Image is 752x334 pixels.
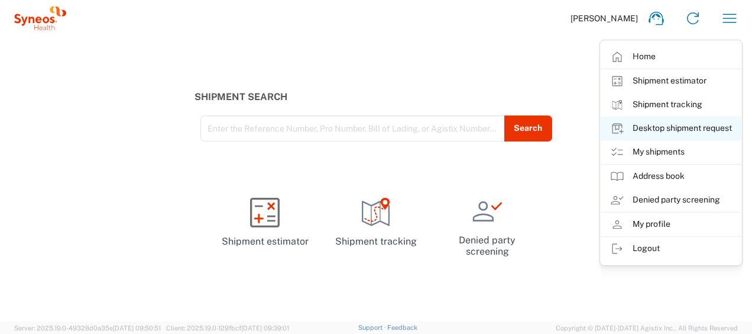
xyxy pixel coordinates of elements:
a: Shipment tracking [325,187,427,258]
a: Denied party screening [436,187,538,267]
span: [DATE] 09:50:51 [113,325,161,332]
span: [DATE] 09:39:01 [241,325,289,332]
a: Logout [601,237,741,261]
a: My shipments [601,140,741,164]
span: Client: 2025.19.0-129fbcf [166,325,289,332]
a: Feedback [387,324,417,331]
span: [PERSON_NAME] [571,13,638,24]
a: Shipment estimator [601,69,741,93]
a: Home [601,45,741,69]
a: Shipment tracking [601,93,741,117]
a: Denied party screening [601,188,741,212]
a: Shipment estimator [214,187,316,258]
a: Support [358,324,388,331]
span: Server: 2025.19.0-49328d0a35e [14,325,161,332]
h3: Shipment Search [195,91,558,102]
button: Search [504,115,552,142]
a: Desktop shipment request [601,117,741,140]
span: Copyright © [DATE]-[DATE] Agistix Inc., All Rights Reserved [556,323,738,333]
a: My profile [601,213,741,236]
a: Address book [601,165,741,188]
